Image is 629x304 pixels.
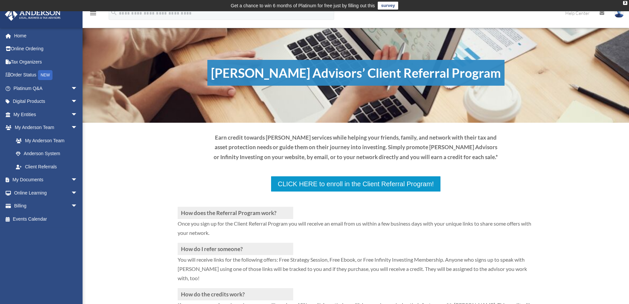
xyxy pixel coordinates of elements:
[178,243,293,255] h3: How do I refer someone?
[89,9,97,17] i: menu
[213,133,499,162] p: Earn credit towards [PERSON_NAME] services while helping your friends, family, and network with t...
[5,95,87,108] a: Digital Productsarrow_drop_down
[9,160,84,173] a: Client Referrals
[207,60,505,86] h1: [PERSON_NAME] Advisors’ Client Referral Program
[5,108,87,121] a: My Entitiesarrow_drop_down
[89,12,97,17] a: menu
[71,95,84,109] span: arrow_drop_down
[3,8,63,21] img: Anderson Advisors Platinum Portal
[178,255,534,288] p: You will receive links for the following offers: Free Strategy Session, Free Ebook, or Free Infin...
[5,42,87,56] a: Online Ordering
[5,186,87,199] a: Online Learningarrow_drop_down
[110,9,118,16] i: search
[5,199,87,213] a: Billingarrow_drop_down
[378,2,398,10] a: survey
[5,82,87,95] a: Platinum Q&Aarrow_drop_down
[231,2,375,10] div: Get a chance to win 6 months of Platinum for free just by filling out this
[5,212,87,226] a: Events Calendar
[614,8,624,18] img: User Pic
[71,108,84,121] span: arrow_drop_down
[9,134,87,147] a: My Anderson Team
[178,219,534,243] p: Once you sign up for the Client Referral Program you will receive an email from us within a few b...
[178,207,293,219] h3: How does the Referral Program work?
[71,121,84,135] span: arrow_drop_down
[178,288,293,300] h3: How do the credits work?
[5,29,87,42] a: Home
[5,55,87,68] a: Tax Organizers
[9,147,87,160] a: Anderson System
[71,199,84,213] span: arrow_drop_down
[5,121,87,134] a: My Anderson Teamarrow_drop_down
[270,176,441,192] a: CLICK HERE to enroll in the Client Referral Program!
[5,68,87,82] a: Order StatusNEW
[71,173,84,187] span: arrow_drop_down
[623,1,627,5] div: close
[71,82,84,95] span: arrow_drop_down
[38,70,52,80] div: NEW
[71,186,84,200] span: arrow_drop_down
[5,173,87,187] a: My Documentsarrow_drop_down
